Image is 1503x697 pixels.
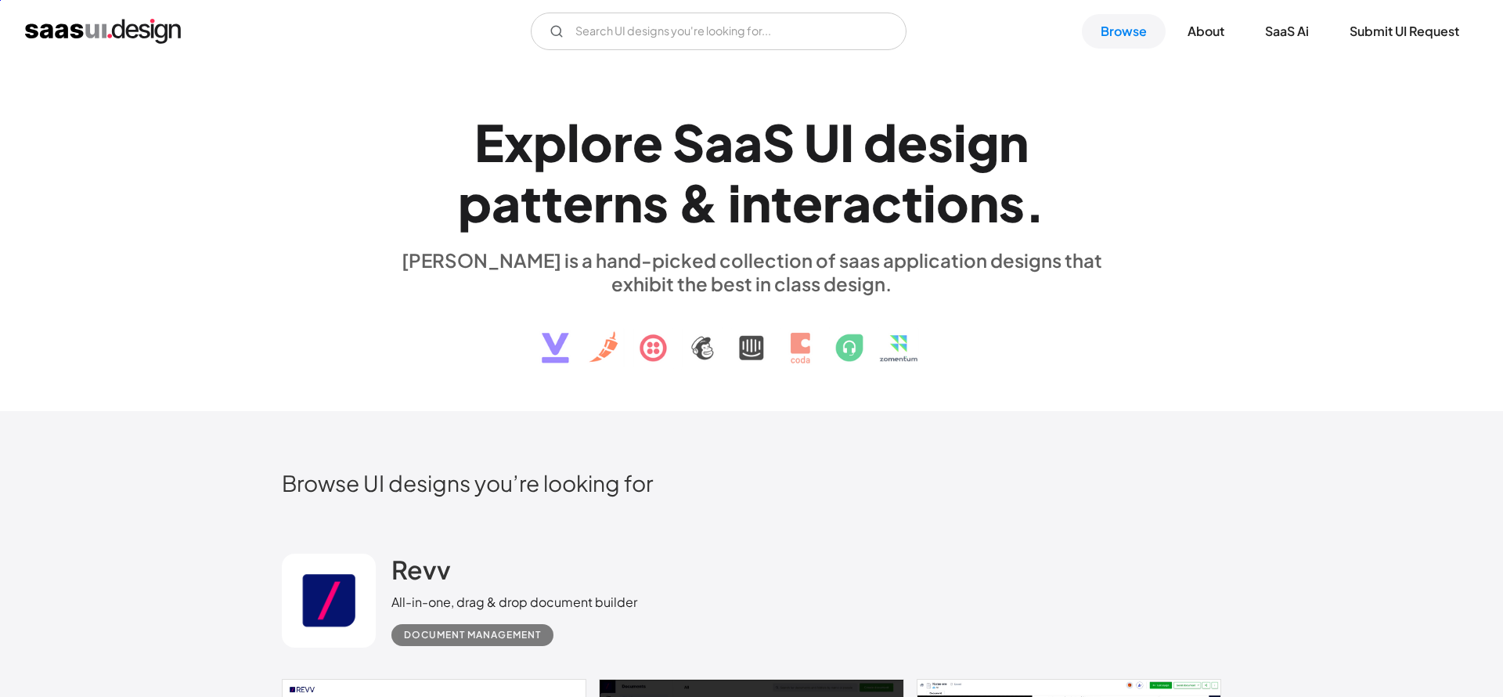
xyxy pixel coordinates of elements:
div: S [672,112,705,172]
div: All-in-one, drag & drop document builder [391,593,637,612]
div: o [936,172,969,233]
div: r [593,172,613,233]
form: Email Form [531,13,906,50]
h2: Browse UI designs you’re looking for [282,469,1221,497]
div: a [705,112,733,172]
div: Document Management [404,626,541,645]
div: x [504,112,533,172]
a: SaaS Ai [1246,14,1328,49]
a: home [25,19,181,44]
div: e [897,112,928,172]
img: text, icon, saas logo [514,295,989,377]
div: I [840,112,854,172]
div: i [923,172,936,233]
div: s [999,172,1025,233]
div: n [741,172,771,233]
div: a [492,172,521,233]
input: Search UI designs you're looking for... [531,13,906,50]
div: t [521,172,542,233]
div: r [823,172,842,233]
div: t [542,172,563,233]
div: [PERSON_NAME] is a hand-picked collection of saas application designs that exhibit the best in cl... [391,248,1112,295]
a: Browse [1082,14,1166,49]
div: n [969,172,999,233]
div: t [902,172,923,233]
div: a [733,112,762,172]
div: e [792,172,823,233]
div: c [871,172,902,233]
div: . [1025,172,1045,233]
div: S [762,112,795,172]
div: U [804,112,840,172]
div: s [643,172,669,233]
div: s [928,112,953,172]
a: About [1169,14,1243,49]
div: t [771,172,792,233]
h2: Revv [391,554,451,585]
div: e [633,112,663,172]
div: d [863,112,897,172]
div: n [613,172,643,233]
div: o [580,112,613,172]
div: g [967,112,999,172]
a: Revv [391,554,451,593]
div: p [458,172,492,233]
div: i [728,172,741,233]
div: E [474,112,504,172]
h1: Explore SaaS UI design patterns & interactions. [391,112,1112,233]
div: n [999,112,1029,172]
div: e [563,172,593,233]
div: & [678,172,719,233]
a: Submit UI Request [1331,14,1478,49]
div: p [533,112,567,172]
div: r [613,112,633,172]
div: a [842,172,871,233]
div: i [953,112,967,172]
div: l [567,112,580,172]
